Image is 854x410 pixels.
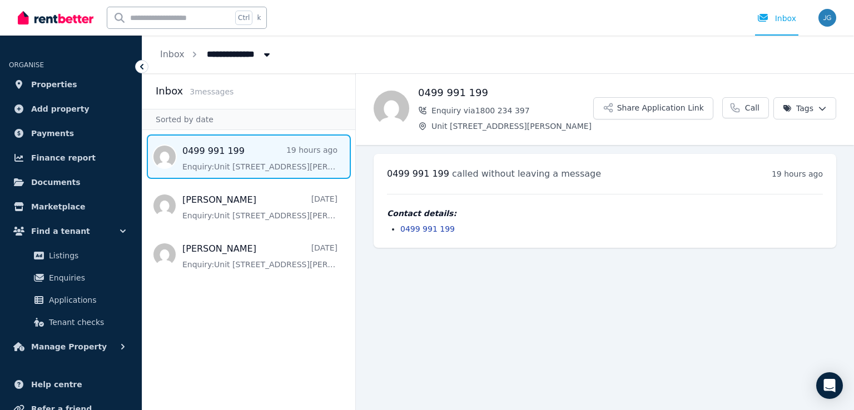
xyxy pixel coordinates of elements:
[593,97,713,119] button: Share Application Link
[49,293,124,307] span: Applications
[431,121,593,132] span: Unit [STREET_ADDRESS][PERSON_NAME]
[182,193,337,221] a: [PERSON_NAME][DATE]Enquiry:Unit [STREET_ADDRESS][PERSON_NAME].
[772,169,823,178] time: 19 hours ago
[757,13,796,24] div: Inbox
[160,49,185,59] a: Inbox
[374,91,409,126] img: 0499 991 199
[9,220,133,242] button: Find a tenant
[49,271,124,284] span: Enquiries
[31,378,82,391] span: Help centre
[818,9,836,27] img: Julian Garness
[418,85,593,101] h1: 0499 991 199
[13,289,128,311] a: Applications
[31,176,81,189] span: Documents
[31,224,90,238] span: Find a tenant
[9,196,133,218] a: Marketplace
[190,87,234,96] span: 3 message s
[156,83,183,99] h2: Inbox
[387,208,823,219] h4: Contact details:
[9,147,133,169] a: Finance report
[9,336,133,358] button: Manage Property
[9,98,133,120] a: Add property
[31,127,74,140] span: Payments
[9,73,133,96] a: Properties
[431,105,593,116] span: Enquiry via 1800 234 397
[9,122,133,144] a: Payments
[31,151,96,164] span: Finance report
[235,11,252,25] span: Ctrl
[182,242,337,270] a: [PERSON_NAME][DATE]Enquiry:Unit [STREET_ADDRESS][PERSON_NAME].
[400,224,455,233] a: 0499 991 199
[142,130,355,281] nav: Message list
[816,372,843,399] div: Open Intercom Messenger
[783,103,813,114] span: Tags
[9,373,133,396] a: Help centre
[9,171,133,193] a: Documents
[745,102,759,113] span: Call
[387,168,449,179] span: 0499 991 199
[13,311,128,333] a: Tenant checks
[31,102,90,116] span: Add property
[18,9,93,26] img: RentBetter
[13,267,128,289] a: Enquiries
[142,36,290,73] nav: Breadcrumb
[9,61,44,69] span: ORGANISE
[31,340,107,353] span: Manage Property
[49,249,124,262] span: Listings
[13,244,128,267] a: Listings
[182,144,337,172] a: 0499 991 19919 hours agoEnquiry:Unit [STREET_ADDRESS][PERSON_NAME].
[773,97,836,119] button: Tags
[31,78,77,91] span: Properties
[722,97,769,118] a: Call
[257,13,261,22] span: k
[31,200,85,213] span: Marketplace
[452,168,601,179] span: called without leaving a message
[142,109,355,130] div: Sorted by date
[49,316,124,329] span: Tenant checks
